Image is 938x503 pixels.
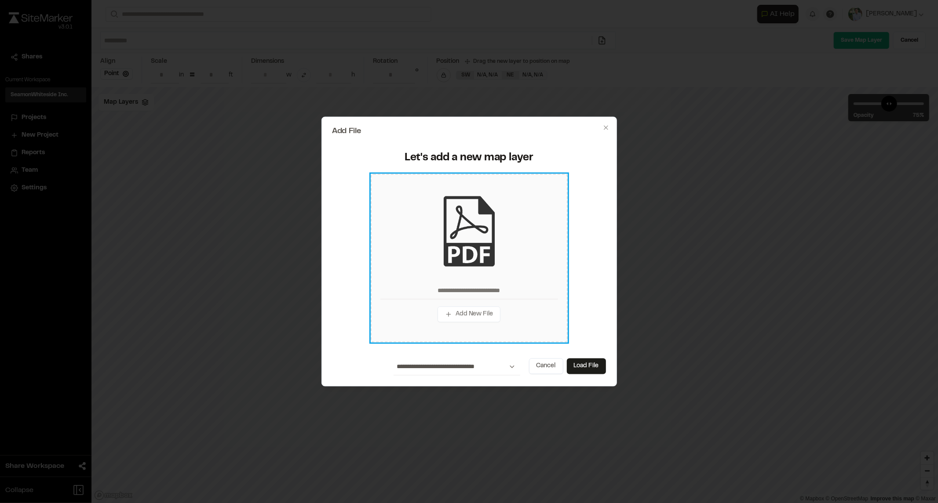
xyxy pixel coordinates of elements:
button: Cancel [529,358,563,374]
button: Add New File [438,306,500,322]
img: pdf_black_icon.png [434,196,504,266]
div: Let's add a new map layer [338,151,601,165]
div: Add New File [371,174,568,343]
button: Load File [567,358,606,374]
h2: Add File [332,127,606,135]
